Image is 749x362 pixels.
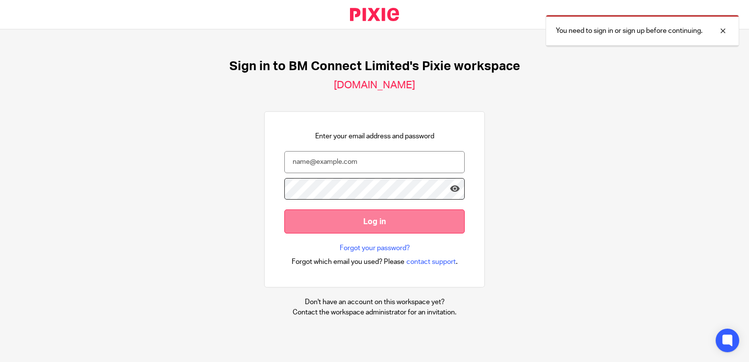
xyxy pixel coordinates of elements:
span: contact support [406,257,456,267]
div: . [292,256,458,267]
p: You need to sign in or sign up before continuing. [556,26,702,36]
h1: Sign in to BM Connect Limited's Pixie workspace [229,59,520,74]
h2: [DOMAIN_NAME] [334,79,415,92]
a: Forgot your password? [340,243,410,253]
span: Forgot which email you used? Please [292,257,404,267]
p: Enter your email address and password [315,131,434,141]
input: Log in [284,209,465,233]
p: Contact the workspace administrator for an invitation. [293,308,456,317]
p: Don't have an account on this workspace yet? [293,297,456,307]
input: name@example.com [284,151,465,173]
